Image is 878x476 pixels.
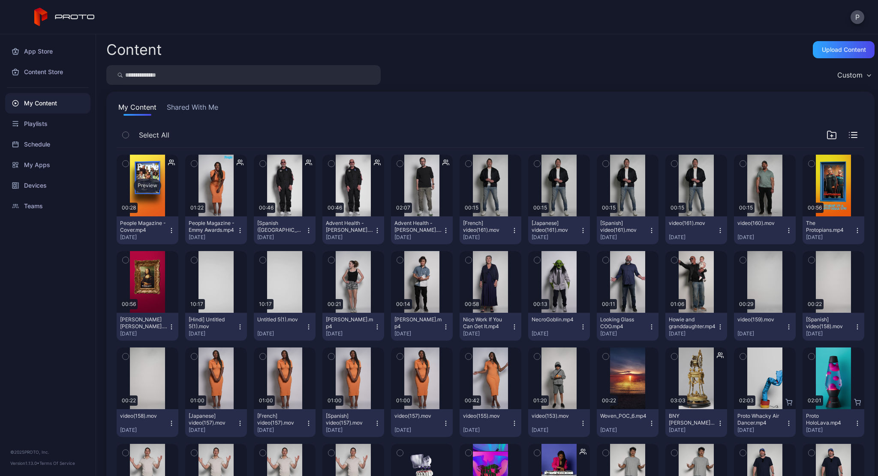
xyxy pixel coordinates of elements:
a: Schedule [5,134,90,155]
div: Teams [5,196,90,216]
div: [DATE] [120,330,168,337]
div: [DATE] [257,330,305,337]
div: [DATE] [600,427,648,434]
div: [DATE] [600,330,648,337]
div: [DATE] [463,234,511,241]
button: Nice Work If You Can Get It.mp4[DATE] [460,313,521,341]
div: [Hindi] Untitled 5(1).mov [189,316,236,330]
div: Proto HoloLava.mp4 [806,413,853,426]
a: App Store [5,41,90,62]
div: [DATE] [806,234,854,241]
div: [DATE] [532,330,580,337]
div: Untitled 5(1).mov [257,316,304,323]
div: People Magazine - Emmy Awards.mp4 [189,220,236,234]
div: Upload Content [822,46,866,53]
button: [French] video(161).mov[DATE] [460,216,521,244]
button: Howie and granddaughter.mp4[DATE] [665,313,727,341]
div: [DATE] [463,427,511,434]
button: [Spanish ([GEOGRAPHIC_DATA])] Advent Health - [PERSON_NAME].mp4[DATE] [254,216,316,244]
span: Version 1.13.0 • [10,461,39,466]
div: [French] video(161).mov [463,220,510,234]
div: [DATE] [120,234,168,241]
div: [DATE] [737,234,785,241]
button: [PERSON_NAME].mp4[DATE] [322,313,384,341]
div: © 2025 PROTO, Inc. [10,449,85,455]
button: Custom [833,65,875,85]
div: [DATE] [806,330,854,337]
button: Advent Health - [PERSON_NAME].mp4[DATE] [391,216,453,244]
button: [Spanish] video(161).mov[DATE] [597,216,658,244]
div: Shin Lim.mp4 [394,316,442,330]
button: Shared With Me [165,102,220,116]
div: [DATE] [257,427,305,434]
button: video(157).mov[DATE] [391,409,453,437]
div: Carie Berk.mp4 [326,316,373,330]
div: [DATE] [189,234,237,241]
button: [PERSON_NAME] [PERSON_NAME].mp4[DATE] [117,313,178,341]
div: [Japanese] video(157).mov [189,413,236,426]
div: Proto Whacky Air Dancer.mp4 [737,413,785,426]
span: Select All [139,130,169,140]
div: [Spanish] video(157).mov [326,413,373,426]
div: [DATE] [463,330,511,337]
div: [DATE] [669,330,717,337]
button: Proto HoloLava.mp4[DATE] [803,409,864,437]
div: [DATE] [532,234,580,241]
button: [Japanese] video(161).mov[DATE] [528,216,590,244]
button: NecroGoblin.mp4[DATE] [528,313,590,341]
div: [Japanese] video(161).mov [532,220,579,234]
div: [DATE] [737,330,785,337]
div: [DATE] [394,330,442,337]
div: [DATE] [806,427,854,434]
a: Terms Of Service [39,461,75,466]
button: [Spanish] video(158).mov[DATE] [803,313,864,341]
button: Woven_POC_6.mp4[DATE] [597,409,658,437]
button: video(160).mov[DATE] [734,216,796,244]
button: P [851,10,864,24]
div: [DATE] [326,427,374,434]
div: Advent Health - David Nussbaum.mp4 [394,220,442,234]
div: [DATE] [669,234,717,241]
div: [DATE] [326,234,374,241]
div: Looking Glass COO.mp4 [600,316,647,330]
button: People Magazine - Cover.mp4[DATE] [117,216,178,244]
div: Playlists [5,114,90,134]
div: [DATE] [257,234,305,241]
button: [Spanish] video(157).mov[DATE] [322,409,384,437]
button: video(153).mov[DATE] [528,409,590,437]
div: [DATE] [669,427,717,434]
div: [DATE] [120,427,168,434]
div: Advent Health - Howie Mandel.mp4 [326,220,373,234]
div: Content [106,42,162,57]
button: video(158).mov[DATE] [117,409,178,437]
button: Untitled 5(1).mov[DATE] [254,313,316,341]
div: People Magazine - Cover.mp4 [120,220,167,234]
a: My Content [5,93,90,114]
div: [Spanish] video(158).mov [806,316,853,330]
button: [French] video(157).mov[DATE] [254,409,316,437]
div: Custom [837,71,863,79]
button: Advent Health - [PERSON_NAME].mp4[DATE] [322,216,384,244]
div: video(158).mov [120,413,167,419]
div: Woven_POC_6.mp4 [600,413,647,419]
div: My Apps [5,155,90,175]
div: video(157).mov [394,413,442,419]
div: [French] video(157).mov [257,413,304,426]
div: Preview [134,179,161,192]
button: [Japanese] video(157).mov[DATE] [185,409,247,437]
div: [Spanish (Mexico)] Advent Health - Howie Mandel.mp4 [257,220,304,234]
div: [DATE] [394,427,442,434]
div: [DATE] [189,330,237,337]
div: [Spanish] video(161).mov [600,220,647,234]
button: Upload Content [813,41,875,58]
div: Content Store [5,62,90,82]
div: [DATE] [189,427,237,434]
button: My Content [117,102,158,116]
button: BNY [PERSON_NAME] Clock[DATE] [665,409,727,437]
a: Devices [5,175,90,196]
button: Proto Whacky Air Dancer.mp4[DATE] [734,409,796,437]
div: [DATE] [600,234,648,241]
